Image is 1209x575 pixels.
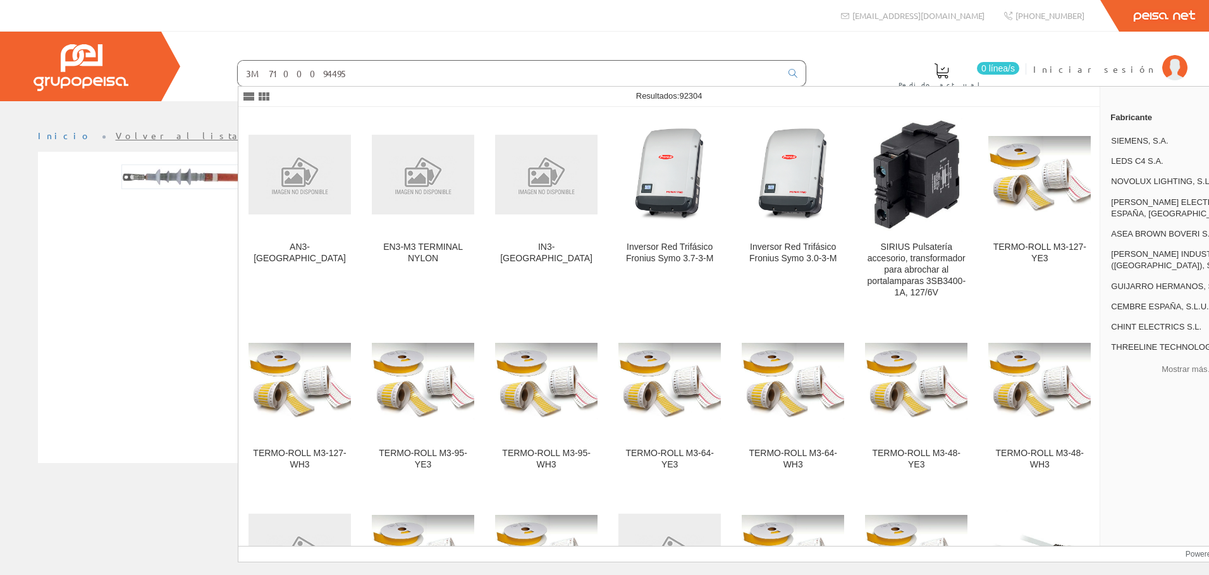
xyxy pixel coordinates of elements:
[679,91,702,101] span: 92304
[249,448,351,471] div: TERMO-ROLL M3-127-WH3
[871,118,962,232] img: SIRIUS Pulsatería accesorio, transformador para abrochar al portalamparas 3SB3400-1A, 127/6V
[362,314,484,485] a: TERMO-ROLL M3-95-YE3 TERMO-ROLL M3-95-YE3
[618,128,721,221] img: Inversor Red Trifásico Fronius Symo 3.7-3-M
[977,62,1019,75] span: 0 línea/s
[249,343,351,420] img: TERMO-ROLL M3-127-WH3
[618,448,721,471] div: TERMO-ROLL M3-64-YE3
[362,108,484,313] a: EN3-M3 TERMINAL NYLON EN3-M3 TERMINAL NYLON
[249,242,351,264] div: AN3-[GEOGRAPHIC_DATA]
[988,242,1091,264] div: TERMO-ROLL M3-127-YE3
[238,108,361,313] a: AN3-M3 TERMINAL NYLON AN3-[GEOGRAPHIC_DATA]
[855,108,978,313] a: SIRIUS Pulsatería accesorio, transformador para abrochar al portalamparas 3SB3400-1A, 127/6V SIRI...
[608,108,731,313] a: Inversor Red Trifásico Fronius Symo 3.7-3-M Inversor Red Trifásico Fronius Symo 3.7-3-M
[238,61,781,86] input: Buscar ...
[732,108,854,313] a: Inversor Red Trifásico Fronius Symo 3.0-3-M Inversor Red Trifásico Fronius Symo 3.0-3-M
[372,448,474,471] div: TERMO-ROLL M3-95-YE3
[238,314,361,485] a: TERMO-ROLL M3-127-WH3 TERMO-ROLL M3-127-WH3
[608,314,731,485] a: TERMO-ROLL M3-64-YE3 TERMO-ROLL M3-64-YE3
[742,343,844,420] img: TERMO-ROLL M3-64-WH3
[495,448,598,471] div: TERMO-ROLL M3-95-WH3
[988,136,1091,213] img: TERMO-ROLL M3-127-YE3
[899,78,985,91] span: Pedido actual
[732,314,854,485] a: TERMO-ROLL M3-64-WH3 TERMO-ROLL M3-64-WH3
[978,314,1101,485] a: TERMO-ROLL M3-48-WH3 TERMO-ROLL M3-48-WH3
[495,343,598,420] img: TERMO-ROLL M3-95-WH3
[855,314,978,485] a: TERMO-ROLL M3-48-YE3 TERMO-ROLL M3-48-YE3
[742,242,844,264] div: Inversor Red Trifásico Fronius Symo 3.0-3-M
[249,135,351,215] img: AN3-M3 TERMINAL NYLON
[372,343,474,420] img: TERMO-ROLL M3-95-YE3
[742,448,844,471] div: TERMO-ROLL M3-64-WH3
[852,10,985,21] span: [EMAIL_ADDRESS][DOMAIN_NAME]
[1033,53,1188,65] a: Iniciar sesión
[865,448,967,471] div: TERMO-ROLL M3-48-YE3
[1016,10,1084,21] span: [PHONE_NUMBER]
[116,130,365,141] a: Volver al listado de productos
[38,130,92,141] a: Inicio
[636,91,703,101] span: Resultados:
[372,242,474,264] div: EN3-M3 TERMINAL NYLON
[495,242,598,264] div: IN3-[GEOGRAPHIC_DATA]
[978,108,1101,313] a: TERMO-ROLL M3-127-YE3 TERMO-ROLL M3-127-YE3
[988,343,1091,420] img: TERMO-ROLL M3-48-WH3
[372,135,474,215] img: EN3-M3 TERMINAL NYLON
[34,44,128,91] img: Grupo Peisa
[485,108,608,313] a: IN3-M3 TERMINAL NYLON IN3-[GEOGRAPHIC_DATA]
[988,448,1091,471] div: TERMO-ROLL M3-48-WH3
[618,242,721,264] div: Inversor Red Trifásico Fronius Symo 3.7-3-M
[865,343,967,420] img: TERMO-ROLL M3-48-YE3
[495,135,598,215] img: IN3-M3 TERMINAL NYLON
[121,164,243,189] img: Foto artículo 3M™ Terminación QTII J4 PU SI - 5601 (Frío 20 kV Interior series 5601 para conducto...
[618,343,721,420] img: TERMO-ROLL M3-64-YE3
[742,128,844,221] img: Inversor Red Trifásico Fronius Symo 3.0-3-M
[1033,63,1156,75] span: Iniciar sesión
[485,314,608,485] a: TERMO-ROLL M3-95-WH3 TERMO-ROLL M3-95-WH3
[865,242,967,299] div: SIRIUS Pulsatería accesorio, transformador para abrochar al portalamparas 3SB3400-1A, 127/6V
